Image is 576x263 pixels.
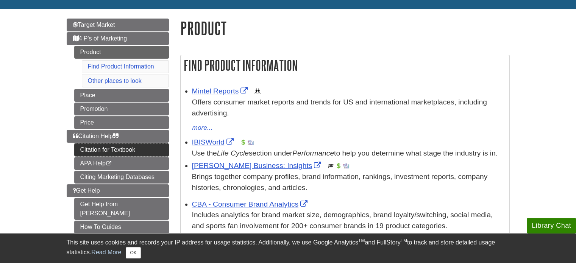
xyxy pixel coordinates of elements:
[74,46,169,59] a: Product
[106,161,112,166] i: This link opens in a new window
[67,19,169,247] div: Guide Page Menu
[74,103,169,115] a: Promotion
[73,22,115,28] span: Target Market
[192,138,236,146] a: Link opens in new window
[73,187,100,194] span: Get Help
[217,149,249,157] i: Life Cycle
[192,210,506,232] p: Includes analytics for brand market size, demographics, brand loyalty/switching, social media, an...
[192,97,506,119] p: Offers consumer market reports and trends for US and international marketplaces, including advert...
[192,87,250,95] a: Link opens in new window
[248,139,254,145] img: Industry Report
[254,88,261,94] img: Demographics
[292,149,334,157] i: Performance
[328,163,334,169] img: Scholarly or Peer Reviewed
[74,171,169,184] a: Citing Marketing Databases
[192,162,323,170] a: Link opens in new window
[401,238,407,243] sup: TM
[74,198,169,220] a: Get Help from [PERSON_NAME]
[91,249,121,255] a: Read More
[74,143,169,156] a: Citation for Textbook
[67,32,169,45] a: 4 P's of Marketing
[336,163,342,169] img: Financial Report
[192,200,310,208] a: Link opens in new window
[88,78,142,84] a: Other places to look
[192,171,506,193] p: Brings together company profiles, brand information, rankings, investment reports, company histor...
[358,238,365,243] sup: TM
[343,163,349,169] img: Industry Report
[88,63,154,70] a: Find Product Information
[180,19,510,38] h1: Product
[74,116,169,129] a: Price
[74,157,169,170] a: APA Help
[73,133,119,139] span: Citation Help
[73,35,127,42] span: 4 P's of Marketing
[192,148,506,159] div: Use the section under to help you determine what stage the industry is in.
[67,238,510,258] div: This site uses cookies and records your IP address for usage statistics. Additionally, we use Goo...
[181,55,509,75] h2: Find Product Information
[67,130,169,143] a: Citation Help
[74,89,169,102] a: Place
[240,139,246,145] img: Financial Report
[126,247,140,258] button: Close
[67,19,169,31] a: Target Market
[67,184,169,197] a: Get Help
[527,218,576,233] button: Library Chat
[74,221,169,233] a: How To Guides
[192,123,213,133] button: more...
